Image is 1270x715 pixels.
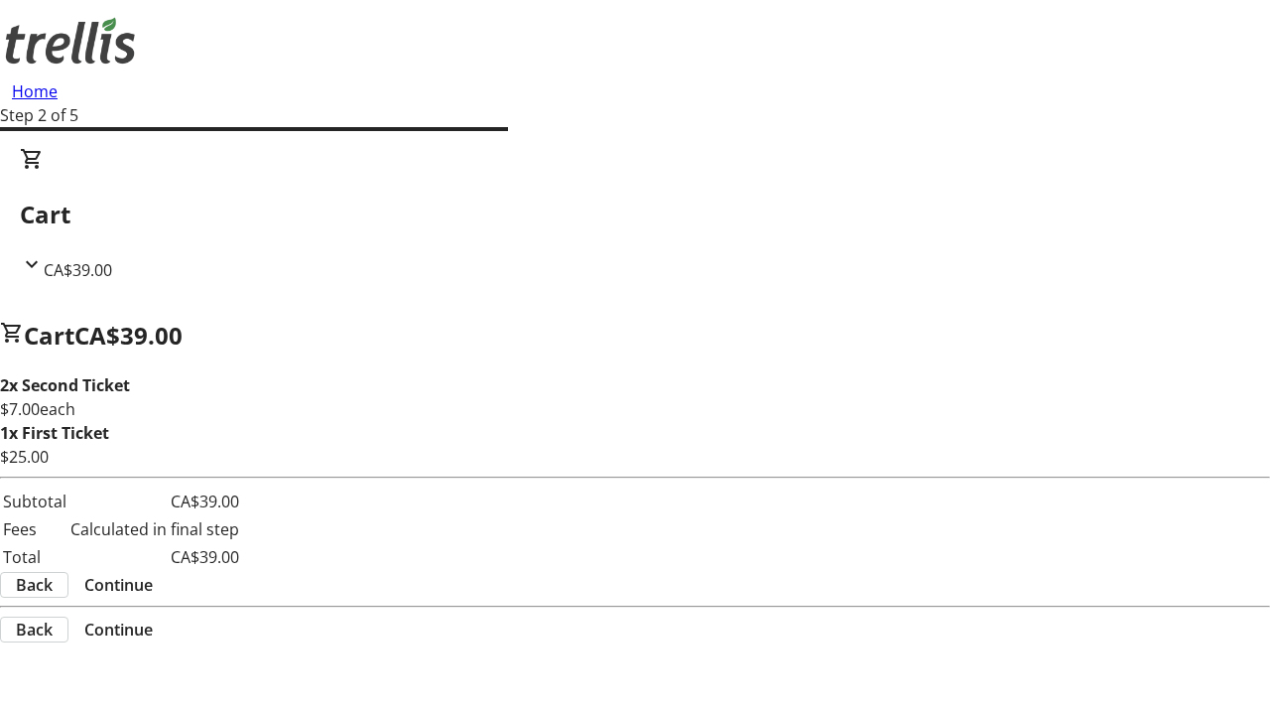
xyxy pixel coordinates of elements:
[68,573,169,597] button: Continue
[20,147,1250,282] div: CartCA$39.00
[69,544,240,570] td: CA$39.00
[16,573,53,597] span: Back
[69,516,240,542] td: Calculated in final step
[2,516,67,542] td: Fees
[44,259,112,281] span: CA$39.00
[24,319,74,352] span: Cart
[16,618,53,642] span: Back
[84,618,153,642] span: Continue
[68,618,169,642] button: Continue
[84,573,153,597] span: Continue
[74,319,183,352] span: CA$39.00
[2,544,67,570] td: Total
[2,489,67,514] td: Subtotal
[69,489,240,514] td: CA$39.00
[20,197,1250,232] h2: Cart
